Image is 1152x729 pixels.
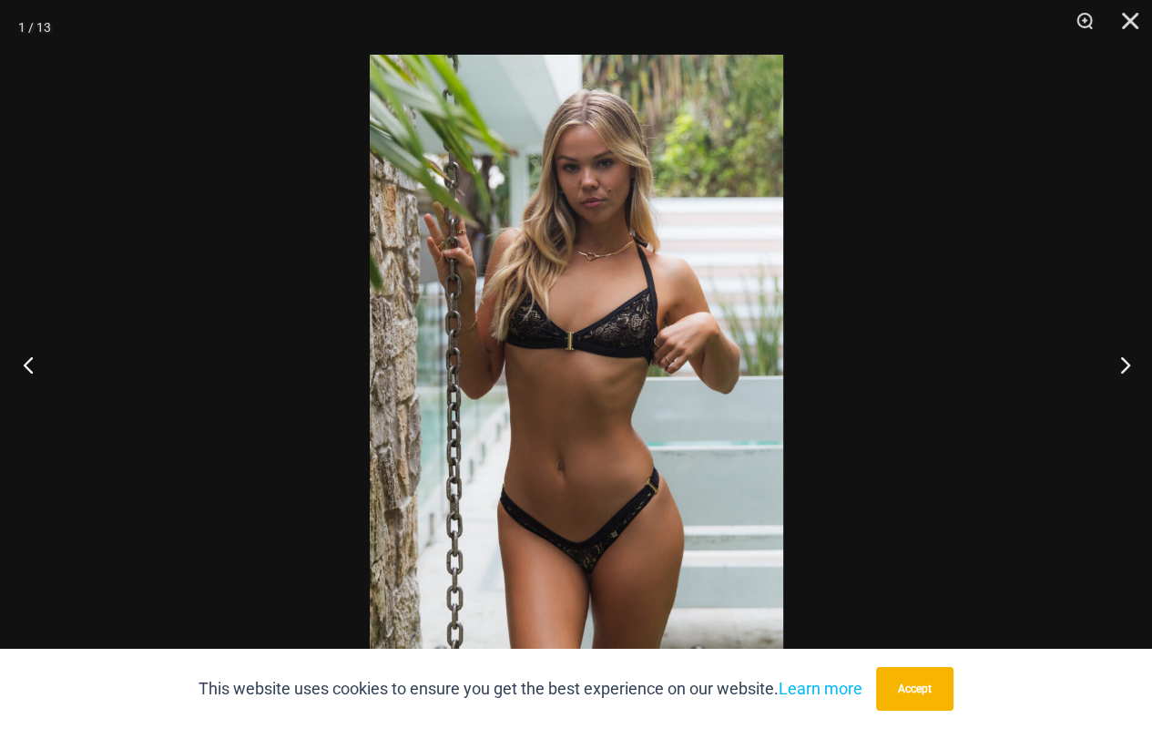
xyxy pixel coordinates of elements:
[370,55,783,674] img: Highway Robbery Black Gold 359 Clip Top 439 Clip Bottom 01v2
[779,679,862,698] a: Learn more
[18,14,51,41] div: 1 / 13
[199,675,862,703] p: This website uses cookies to ensure you get the best experience on our website.
[1084,319,1152,410] button: Next
[876,667,953,711] button: Accept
